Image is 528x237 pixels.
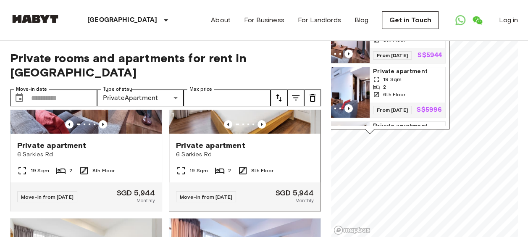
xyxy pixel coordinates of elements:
button: Previous image [99,120,107,129]
span: Private apartment [373,122,442,130]
a: Blog [355,15,369,25]
a: Open WhatsApp [452,12,469,29]
a: For Landlords [298,15,341,25]
button: tune [287,90,304,106]
span: 19 Sqm [31,167,49,174]
div: PrivateApartment [97,90,184,106]
p: [GEOGRAPHIC_DATA] [87,15,158,25]
label: Max price [189,86,212,93]
span: Private apartment [176,140,245,150]
span: Monthly [137,197,155,204]
span: 6 Sarkies Rd [176,150,314,159]
button: Previous image [344,104,353,113]
img: Marketing picture of unit SG-01-002-003-01 [294,122,370,172]
a: Marketing picture of unit SG-01-002-009-01Previous imagePrevious imagePrivate apartment19 Sqm26th... [294,67,446,118]
a: Open WeChat [469,12,486,29]
span: 8th Floor [251,167,273,174]
span: 19 Sqm [383,76,402,83]
span: 8th Floor [92,167,115,174]
span: Monthly [295,197,314,204]
a: Marketing picture of unit SG-01-003-013-01Previous imagePrevious imagePrivate apartment6 Sarkies ... [169,32,321,211]
button: Choose date [11,90,28,106]
span: Private rooms and apartments for rent in [GEOGRAPHIC_DATA] [10,51,321,79]
a: Mapbox logo [334,225,370,235]
span: From [DATE] [373,106,412,114]
span: 19 Sqm [189,167,208,174]
a: Marketing picture of unit SG-01-002-003-01Previous imagePrevious imagePrivate apartment19 Sqm33rd... [294,121,446,173]
a: Log in [499,15,518,25]
span: 6th Floor [383,91,405,98]
span: SGD 5,944 [117,189,155,197]
label: Move-in date [16,86,47,93]
span: Move-in from [DATE] [180,194,232,200]
span: 2 [383,83,386,91]
span: SGD 5,944 [276,189,314,197]
button: tune [271,90,287,106]
span: Private apartment [17,140,87,150]
img: Marketing picture of unit SG-01-002-009-01 [294,67,370,118]
button: Previous image [224,120,232,129]
span: 2 [228,167,231,174]
a: Marketing picture of unit SG-01-002-013-01Previous imagePrevious imagePrivate apartment6 Sarkies ... [10,32,162,211]
button: Previous image [65,120,74,129]
p: S$5996 [417,107,442,113]
span: Move-in from [DATE] [21,194,74,200]
span: From [DATE] [373,51,412,60]
a: About [211,15,231,25]
p: S$5944 [418,52,442,59]
button: Previous image [344,50,353,58]
span: Private apartment [373,67,442,76]
span: 2 [69,167,72,174]
label: Type of stay [103,86,132,93]
span: 6 Sarkies Rd [17,150,155,159]
a: Get in Touch [382,11,439,29]
a: For Business [244,15,284,25]
button: tune [304,90,321,106]
button: Previous image [257,120,266,129]
img: Habyt [10,15,60,23]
